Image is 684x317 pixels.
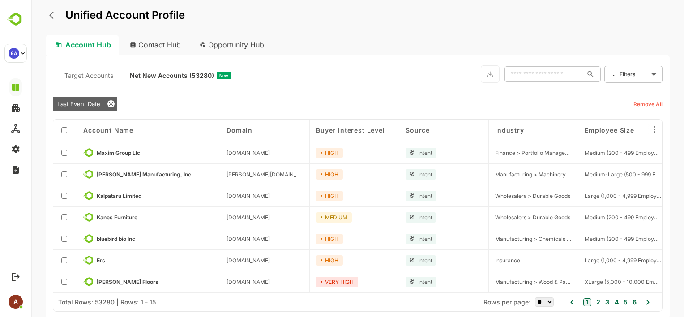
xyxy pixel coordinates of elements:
[65,278,127,285] span: Shaw Floors
[195,214,239,221] span: kanesfurniture.com
[602,101,631,107] u: Remove All
[553,150,630,156] span: Medium (200 - 499 Employees)
[91,35,158,55] div: Contact Hub
[449,65,468,83] button: Export the selected data as CSV
[464,126,493,134] span: Industry
[285,255,312,266] div: HIGH
[374,126,398,134] span: Source
[195,278,239,285] span: shawfloors.com
[285,169,312,180] div: HIGH
[65,193,110,199] span: Kalpataru Limited
[464,214,539,221] span: Wholesalers > Durable Goods
[9,295,23,309] div: A
[285,126,354,134] span: Buyer Interest Level
[587,64,631,83] div: Filters
[553,236,630,242] span: Medium (200 - 499 Employees)
[553,193,630,199] span: Large (1,000 - 4,999 Employees)
[387,257,401,264] span: Intent
[590,297,596,307] button: 5
[452,298,499,306] span: Rows per page:
[9,270,21,283] button: Logout
[464,150,540,156] span: Finance > Portfolio Management & Financial Advice
[285,191,312,201] div: HIGH
[34,10,154,21] p: Unified Account Profile
[188,70,197,81] span: New
[65,236,104,242] span: bluebird bio Inc
[195,150,239,156] span: maximgrp.com
[195,171,272,178] span: mcelroy.com
[464,193,539,199] span: Wholesalers > Durable Goods
[387,150,401,156] span: Intent
[552,298,560,306] button: 1
[195,257,239,264] span: ers.com
[464,171,534,178] span: Manufacturing > Machinery
[65,150,109,156] span: Maxim Group Llc
[33,70,82,81] span: Target Accounts
[553,126,603,134] span: Employee Size
[195,193,239,199] span: kalpataru.com
[387,193,401,199] span: Intent
[285,212,321,223] div: MEDIUM
[464,257,489,264] span: Insurance
[27,298,124,306] div: Total Rows: 53280 | Rows: 1 - 15
[4,11,27,28] img: BambooboxLogoMark.f1c84d78b4c51b1a7b5f700c9845e183.svg
[195,126,221,134] span: Domain
[195,236,239,242] span: bluebirdbio.com
[285,234,312,244] div: HIGH
[563,297,569,307] button: 2
[464,236,540,242] span: Manufacturing > Chemicals & Gases
[14,35,88,55] div: Account Hub
[285,148,312,158] div: HIGH
[588,69,617,79] div: Filters
[21,97,86,111] div: Last Event Date
[65,214,106,221] span: Kanes Furniture
[161,35,241,55] div: Opportunity Hub
[464,278,540,285] span: Manufacturing > Wood & Paper Products
[98,70,200,81] div: Newly surfaced ICP-fit accounts from Intent, Website, LinkedIn, and other engagement signals.
[553,257,630,264] span: Large (1,000 - 4,999 Employees)
[387,171,401,178] span: Intent
[285,277,327,287] div: VERY HIGH
[9,48,19,59] div: 9A
[52,126,102,134] span: Account Name
[65,171,162,178] span: McElroy Manufacturing, Inc.
[387,278,401,285] span: Intent
[553,171,630,178] span: Medium-Large (500 - 999 Employees)
[26,100,69,107] span: Last Event Date
[553,214,630,221] span: Medium (200 - 499 Employees)
[387,236,401,242] span: Intent
[387,214,401,221] span: Intent
[98,70,183,81] span: Net New Accounts ( 53280 )
[599,297,605,307] button: 6
[572,297,578,307] button: 3
[65,257,74,264] span: Ers
[16,9,29,22] button: back
[553,278,630,285] span: XLarge (5,000 - 10,000 Employees)
[581,297,587,307] button: 4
